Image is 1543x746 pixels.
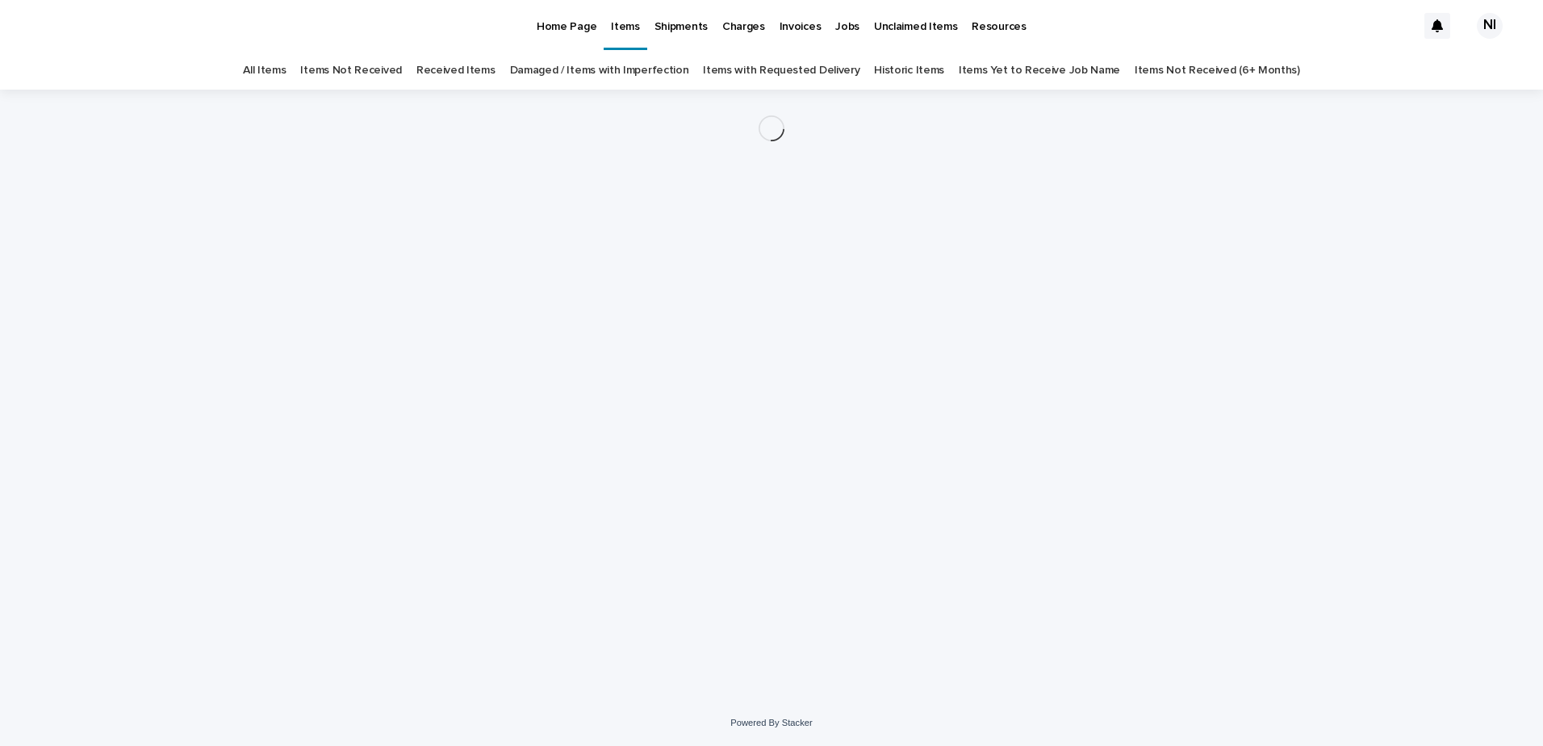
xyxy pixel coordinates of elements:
[730,718,812,727] a: Powered By Stacker
[1135,52,1300,90] a: Items Not Received (6+ Months)
[416,52,496,90] a: Received Items
[1477,13,1503,39] div: NI
[300,52,401,90] a: Items Not Received
[510,52,689,90] a: Damaged / Items with Imperfection
[874,52,944,90] a: Historic Items
[703,52,859,90] a: Items with Requested Delivery
[243,52,286,90] a: All Items
[959,52,1120,90] a: Items Yet to Receive Job Name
